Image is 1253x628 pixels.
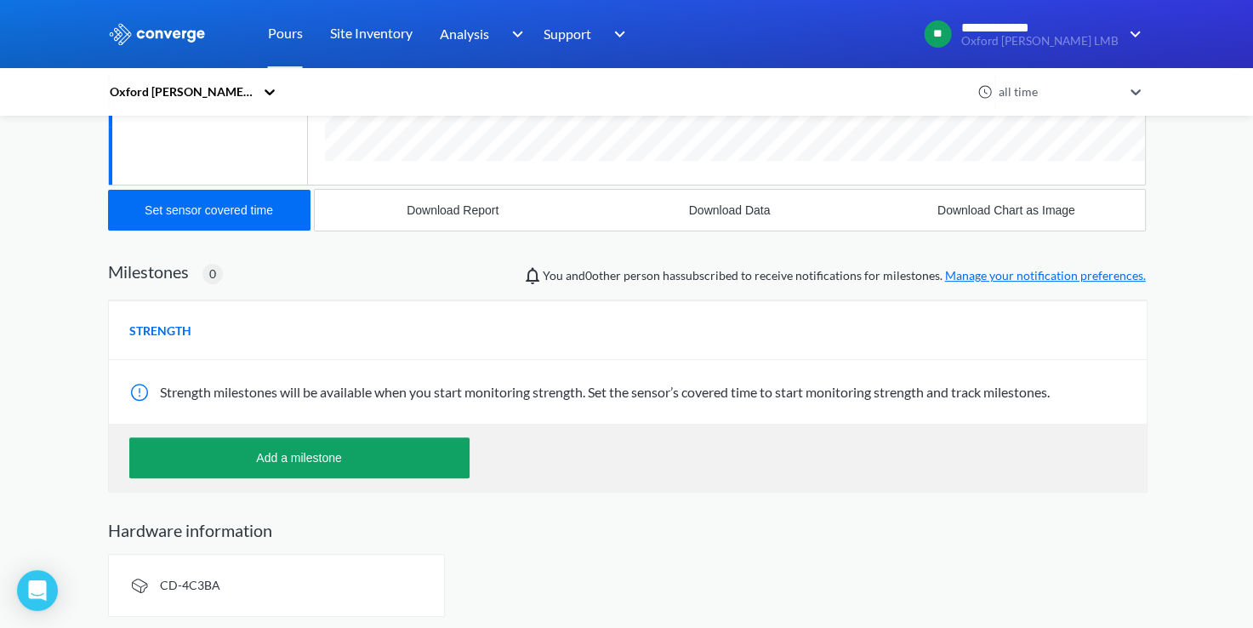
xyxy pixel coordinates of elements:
a: Manage your notification preferences. [945,268,1146,283]
img: signal-icon.svg [129,575,150,596]
span: 0 [209,265,216,283]
h2: Milestones [108,261,189,282]
span: CD-4C3BA [160,578,220,592]
img: notifications-icon.svg [522,265,543,286]
span: 0 other [585,268,621,283]
div: Set sensor covered time [145,203,273,217]
span: Strength milestones will be available when you start monitoring strength. Set the sensor’s covere... [160,384,1050,400]
img: downArrow.svg [603,24,630,44]
button: Download Chart as Image [868,190,1144,231]
img: downArrow.svg [500,24,527,44]
span: Analysis [440,23,489,44]
img: icon-clock.svg [977,84,993,100]
img: logo_ewhite.svg [108,23,207,45]
div: Download Report [407,203,498,217]
button: Download Data [591,190,868,231]
div: Open Intercom Messenger [17,570,58,611]
h2: Hardware information [108,520,1146,540]
div: all time [994,83,1122,101]
span: You and person has subscribed to receive notifications for milestones. [543,266,1146,285]
span: STRENGTH [129,322,191,340]
div: Download Chart as Image [937,203,1075,217]
div: Download Data [689,203,771,217]
button: Set sensor covered time [108,190,310,231]
button: Download Report [315,190,591,231]
div: Oxford [PERSON_NAME] LMB [108,83,254,101]
span: Support [544,23,591,44]
img: downArrow.svg [1119,24,1146,44]
button: Add a milestone [129,437,470,478]
span: Oxford [PERSON_NAME] LMB [961,35,1119,48]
